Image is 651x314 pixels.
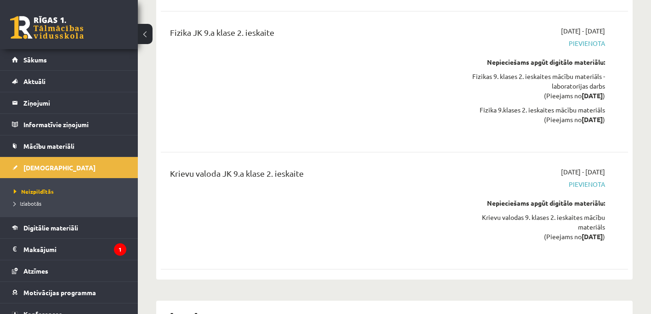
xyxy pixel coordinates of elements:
a: Izlabotās [14,199,129,207]
strong: [DATE] [582,232,603,241]
span: Izlabotās [14,200,41,207]
a: [DEMOGRAPHIC_DATA] [12,157,126,178]
div: Krievu valoda JK 9.a klase 2. ieskaite [170,167,455,184]
span: Pievienota [469,39,605,48]
a: Motivācijas programma [12,282,126,303]
a: Maksājumi1 [12,239,126,260]
legend: Ziņojumi [23,92,126,113]
span: Digitālie materiāli [23,224,78,232]
span: [DATE] - [DATE] [561,26,605,36]
a: Mācību materiāli [12,135,126,157]
a: Aktuāli [12,71,126,92]
span: Aktuāli [23,77,45,85]
span: Pievienota [469,179,605,189]
div: Krievu valodas 9. klases 2. ieskaites mācību materiāls (Pieejams no ) [469,213,605,241]
span: Atzīmes [23,267,48,275]
span: Neizpildītās [14,188,54,195]
div: Fizika 9.klases 2. ieskaites mācību materiāls (Pieejams no ) [469,105,605,124]
strong: [DATE] [582,115,603,123]
span: [DEMOGRAPHIC_DATA] [23,163,96,172]
span: [DATE] - [DATE] [561,167,605,177]
a: Neizpildītās [14,187,129,196]
legend: Maksājumi [23,239,126,260]
div: Fizika JK 9.a klase 2. ieskaite [170,26,455,43]
strong: [DATE] [582,91,603,100]
div: Nepieciešams apgūt digitālo materiālu: [469,57,605,67]
span: Sākums [23,56,47,64]
a: Digitālie materiāli [12,217,126,238]
a: Ziņojumi [12,92,126,113]
a: Informatīvie ziņojumi [12,114,126,135]
a: Atzīmes [12,260,126,281]
legend: Informatīvie ziņojumi [23,114,126,135]
a: Sākums [12,49,126,70]
i: 1 [114,243,126,256]
span: Mācību materiāli [23,142,74,150]
span: Motivācijas programma [23,288,96,297]
div: Nepieciešams apgūt digitālo materiālu: [469,198,605,208]
div: Fizikas 9. klases 2. ieskaites mācību materiāls - laboratorijas darbs (Pieejams no ) [469,72,605,101]
a: Rīgas 1. Tālmācības vidusskola [10,16,84,39]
